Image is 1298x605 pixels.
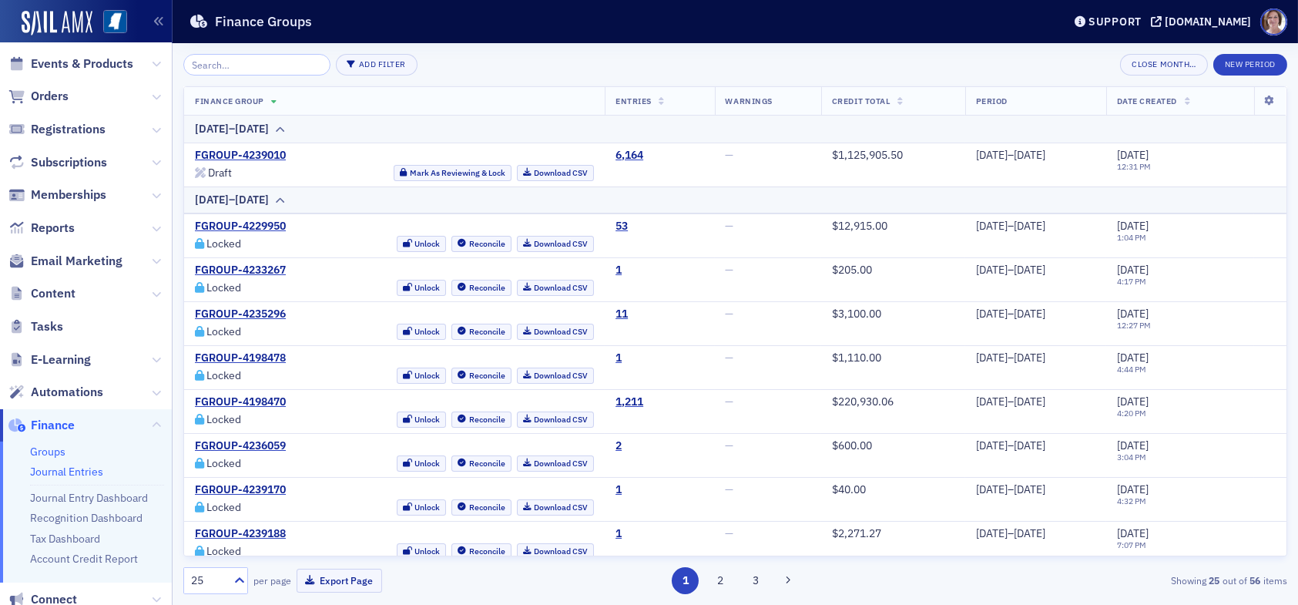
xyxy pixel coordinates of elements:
[451,280,511,296] button: Reconcile
[1260,8,1287,35] span: Profile
[615,483,622,497] a: 1
[517,236,595,252] a: Download CSV
[1117,219,1149,233] span: [DATE]
[517,324,595,340] a: Download CSV
[615,439,622,453] a: 2
[615,96,652,106] span: Entries
[1117,232,1146,243] time: 1:04 PM
[397,455,447,472] button: Unlock
[451,412,511,428] button: Reconcile
[832,148,903,162] span: $1,125,905.50
[1117,408,1146,418] time: 4:20 PM
[615,308,628,321] a: 11
[451,455,511,472] button: Reconcile
[976,96,1008,106] span: Period
[31,121,106,138] span: Registrations
[726,351,734,365] span: —
[615,220,628,234] a: 53
[451,236,511,252] button: Reconcile
[1117,539,1146,550] time: 7:07 PM
[31,318,63,335] span: Tasks
[207,459,242,468] div: Locked
[31,384,103,401] span: Automations
[832,482,866,496] span: $40.00
[451,499,511,516] button: Reconcile
[1206,573,1223,587] strong: 25
[8,351,91,368] a: E-Learning
[832,263,872,277] span: $205.00
[397,499,447,516] button: Unlock
[976,351,1095,365] div: [DATE]–[DATE]
[832,395,894,408] span: $220,930.06
[1117,496,1146,506] time: 4:32 PM
[1117,482,1149,496] span: [DATE]
[207,284,242,292] div: Locked
[195,483,286,497] a: FGROUP-4239170
[1117,351,1149,365] span: [DATE]
[195,121,269,137] div: [DATE]–[DATE]
[976,308,1095,321] div: [DATE]–[DATE]
[976,527,1095,541] div: [DATE]–[DATE]
[8,417,75,434] a: Finance
[394,165,511,181] button: Mark As Reviewing & Lock
[209,169,233,177] div: Draft
[397,280,447,296] button: Unlock
[832,439,872,452] span: $600.00
[195,439,286,453] a: FGROUP-4236059
[297,569,382,593] button: Export Page
[31,285,75,302] span: Content
[726,307,734,321] span: —
[397,236,447,252] button: Unlock
[195,308,286,321] a: FGROUP-4235296
[615,264,622,277] a: 1
[930,573,1287,587] div: Showing out of items
[726,395,734,408] span: —
[1117,96,1177,106] span: Date Created
[976,483,1095,497] div: [DATE]–[DATE]
[517,543,595,560] a: Download CSV
[615,149,643,163] a: 6,164
[726,526,734,540] span: —
[8,121,106,138] a: Registrations
[103,10,127,34] img: SailAMX
[832,219,887,233] span: $12,915.00
[1117,307,1149,321] span: [DATE]
[30,532,100,546] a: Tax Dashboard
[517,412,595,428] a: Download CSV
[832,96,890,106] span: Credit Total
[8,384,103,401] a: Automations
[336,54,418,76] button: Add Filter
[183,54,330,76] input: Search…
[31,417,75,434] span: Finance
[726,482,734,496] span: —
[31,351,91,368] span: E-Learning
[1117,364,1146,375] time: 4:44 PM
[31,253,122,270] span: Email Marketing
[8,285,75,302] a: Content
[707,567,734,594] button: 2
[1117,526,1149,540] span: [DATE]
[726,148,734,162] span: —
[672,567,699,594] button: 1
[1117,148,1149,162] span: [DATE]
[195,527,286,541] a: FGROUP-4239188
[31,220,75,237] span: Reports
[1117,276,1146,287] time: 4:17 PM
[976,220,1095,234] div: [DATE]–[DATE]
[1247,573,1263,587] strong: 56
[976,439,1095,453] div: [DATE]–[DATE]
[517,368,595,384] a: Download CSV
[517,499,595,516] a: Download CSV
[207,328,242,336] div: Locked
[976,149,1095,163] div: [DATE]–[DATE]
[451,324,511,340] button: Reconcile
[8,187,106,203] a: Memberships
[517,455,595,472] a: Download CSV
[615,395,643,409] a: 1,211
[207,503,242,512] div: Locked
